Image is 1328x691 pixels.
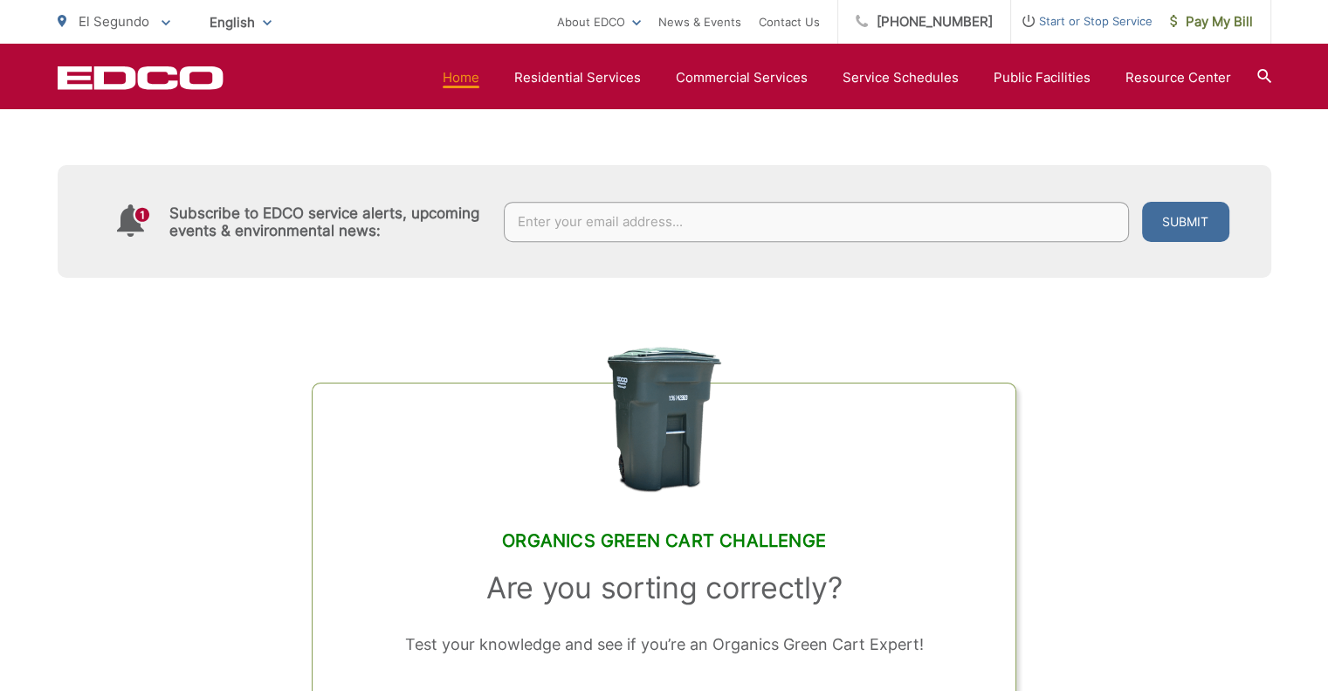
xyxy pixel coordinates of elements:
button: Submit [1142,202,1229,242]
h3: Are you sorting correctly? [356,570,971,605]
h4: Subscribe to EDCO service alerts, upcoming events & environmental news: [169,204,487,239]
span: English [196,7,285,38]
h2: Organics Green Cart Challenge [356,530,971,551]
a: About EDCO [557,11,641,32]
input: Enter your email address... [504,202,1129,242]
a: Resource Center [1125,67,1231,88]
a: News & Events [658,11,741,32]
span: El Segundo [79,13,149,30]
a: Service Schedules [843,67,959,88]
a: Contact Us [759,11,820,32]
span: Pay My Bill [1170,11,1253,32]
a: EDCD logo. Return to the homepage. [58,66,224,90]
a: Commercial Services [676,67,808,88]
a: Home [443,67,479,88]
a: Public Facilities [994,67,1091,88]
a: Residential Services [514,67,641,88]
p: Test your knowledge and see if you’re an Organics Green Cart Expert! [356,632,971,658]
